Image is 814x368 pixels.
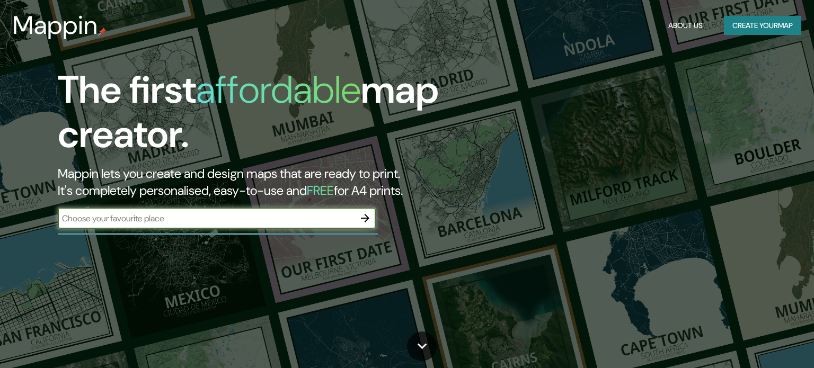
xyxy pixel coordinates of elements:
button: Create yourmap [724,16,801,35]
img: mappin-pin [98,28,107,36]
h1: affordable [196,65,361,114]
h1: The first map creator. [58,68,465,165]
h3: Mappin [13,11,98,40]
button: About Us [664,16,707,35]
h5: FREE [307,182,334,199]
h2: Mappin lets you create and design maps that are ready to print. It's completely personalised, eas... [58,165,465,199]
input: Choose your favourite place [58,212,355,225]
